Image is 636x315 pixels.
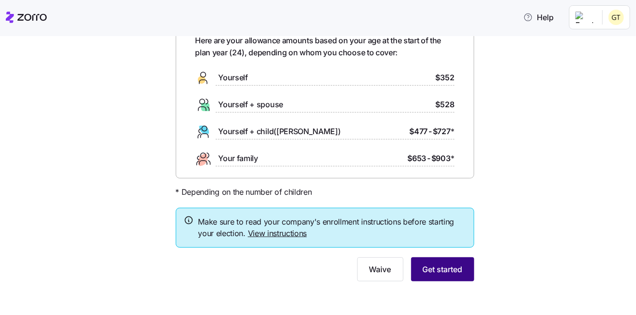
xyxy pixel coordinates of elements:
[609,10,624,25] img: ad4f21520ee1b3745c97c0c62833f1f2
[575,12,595,23] img: Employer logo
[357,257,403,281] button: Waive
[516,8,561,27] button: Help
[219,72,248,84] span: Yourself
[410,126,428,138] span: $477
[369,264,391,275] span: Waive
[176,186,312,198] span: * Depending on the number of children
[433,126,454,138] span: $727
[423,264,463,275] span: Get started
[523,12,554,23] span: Help
[248,228,307,238] a: View instructions
[431,152,454,164] span: $903
[427,152,430,164] span: -
[195,35,454,59] span: Here are your allowance amounts based on your age at the start of the plan year ( 24 ), depending...
[428,126,432,138] span: -
[219,126,341,138] span: Yourself + child([PERSON_NAME])
[436,72,454,84] span: $352
[219,152,258,164] span: Your family
[436,99,454,111] span: $528
[198,216,466,240] span: Make sure to read your company's enrollment instructions before starting your election.
[219,99,284,111] span: Yourself + spouse
[411,257,474,281] button: Get started
[408,152,427,164] span: $653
